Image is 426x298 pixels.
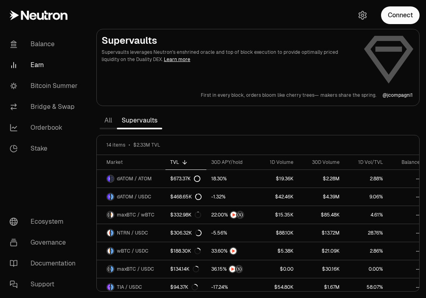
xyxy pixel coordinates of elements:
[298,170,344,188] a: $2.28M
[256,260,298,278] a: $0.00
[3,274,87,295] a: Support
[393,159,420,165] div: Balance
[97,188,165,206] a: dATOM LogoUSDC LogodATOM / USDC
[117,176,152,182] span: dATOM / ATOM
[3,96,87,117] a: Bridge & Swap
[388,170,425,188] a: --
[117,112,162,129] a: Supervaults
[107,248,110,254] img: wBTC Logo
[107,230,110,236] img: NTRN Logo
[165,188,206,206] a: $468.65K
[117,194,151,200] span: dATOM / USDC
[256,242,298,260] a: $5.38K
[107,176,110,182] img: dATOM Logo
[3,76,87,96] a: Bitcoin Summer
[97,242,165,260] a: wBTC LogoUSDC LogowBTC / USDC
[211,159,251,165] div: 30D APY/hold
[97,206,165,224] a: maxBTC LogowBTC LogomaxBTC / wBTC
[256,224,298,242] a: $88.10K
[111,248,114,254] img: USDC Logo
[320,92,376,98] p: makers share the spring.
[107,212,110,218] img: maxBTC Logo
[388,278,425,296] a: --
[388,188,425,206] a: --
[106,159,161,165] div: Market
[298,242,344,260] a: $21.09K
[165,206,206,224] a: $332.98K
[256,206,298,224] a: $15.35K
[97,260,165,278] a: maxBTC LogoUSDC LogomaxBTC / USDC
[383,92,413,98] a: @jcompagni1
[303,159,340,165] div: 30D Volume
[206,260,256,278] a: NTRNStructured Points
[344,188,388,206] a: 9.06%
[229,266,236,272] img: NTRN
[211,211,251,219] button: NTRNStructured Points
[106,142,125,148] span: 14 items
[206,206,256,224] a: NTRNStructured Points
[230,248,236,254] img: NTRN
[3,55,87,76] a: Earn
[111,194,114,200] img: USDC Logo
[3,138,87,159] a: Stake
[165,260,206,278] a: $134.14K
[388,260,425,278] a: --
[170,284,198,290] div: $94.37K
[107,284,110,290] img: TIA Logo
[170,230,202,236] div: $306.32K
[344,278,388,296] a: 58.07%
[211,247,251,255] button: NTRN
[344,260,388,278] a: 0.00%
[97,278,165,296] a: TIA LogoUSDC LogoTIA / USDC
[170,176,200,182] div: $673.37K
[201,92,245,98] p: First in every block,
[201,92,376,98] a: First in every block,orders bloom like cherry trees—makers share the spring.
[117,248,149,254] span: wBTC / USDC
[230,212,237,218] img: NTRN
[261,159,294,165] div: 1D Volume
[107,194,110,200] img: dATOM Logo
[97,170,165,188] a: dATOM LogoATOM LogodATOM / ATOM
[206,242,256,260] a: NTRN
[3,253,87,274] a: Documentation
[344,206,388,224] a: 4.61%
[170,248,201,254] div: $188.30K
[298,206,344,224] a: $85.48K
[111,176,114,182] img: ATOM Logo
[236,266,242,272] img: Structured Points
[170,159,202,165] div: TVL
[97,224,165,242] a: NTRN LogoUSDC LogoNTRN / USDC
[165,170,206,188] a: $673.37K
[246,92,319,98] p: orders bloom like cherry trees—
[3,211,87,232] a: Ecosystem
[117,284,142,290] span: TIA / USDC
[165,224,206,242] a: $306.32K
[170,266,199,272] div: $134.14K
[164,56,190,63] a: Learn more
[388,206,425,224] a: --
[170,212,201,218] div: $332.98K
[298,188,344,206] a: $4.39M
[3,117,87,138] a: Orderbook
[381,6,420,24] button: Connect
[349,159,383,165] div: 1D Vol/TVL
[344,242,388,260] a: 2.86%
[298,278,344,296] a: $1.67M
[211,265,251,273] button: NTRNStructured Points
[298,260,344,278] a: $30.16K
[133,142,160,148] span: $2.33M TVL
[298,224,344,242] a: $13.72M
[102,49,357,63] p: Supervaults leverages Neutron's enshrined oracle and top of block execution to provide optimally ...
[107,266,110,272] img: maxBTC Logo
[100,112,117,129] a: All
[237,212,243,218] img: Structured Points
[165,278,206,296] a: $94.37K
[3,34,87,55] a: Balance
[117,266,154,272] span: maxBTC / USDC
[383,92,413,98] p: @ jcompagni1
[388,242,425,260] a: --
[111,212,114,218] img: wBTC Logo
[256,278,298,296] a: $54.80K
[111,266,114,272] img: USDC Logo
[3,232,87,253] a: Governance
